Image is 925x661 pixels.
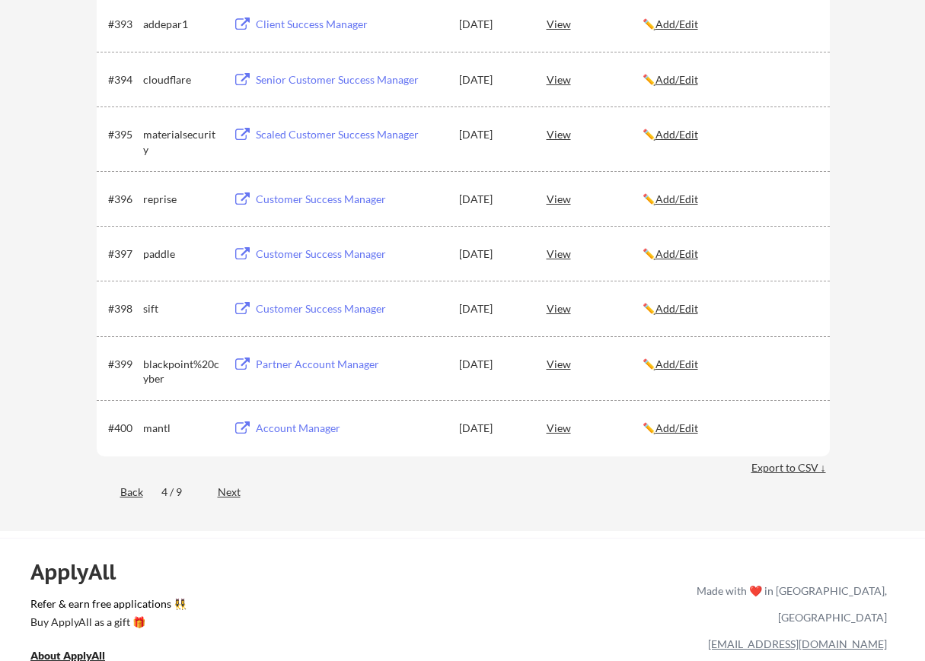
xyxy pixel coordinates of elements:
[643,246,816,262] div: ✏️
[547,185,643,212] div: View
[30,617,183,628] div: Buy ApplyAll as a gift 🎁
[108,421,138,436] div: #400
[143,192,219,207] div: reprise
[108,301,138,316] div: #398
[256,72,445,87] div: Senior Customer Success Manager
[256,421,445,436] div: Account Manager
[459,246,526,262] div: [DATE]
[256,301,445,316] div: Customer Success Manager
[108,127,138,142] div: #395
[108,72,138,87] div: #394
[547,65,643,93] div: View
[30,615,183,634] a: Buy ApplyAll as a gift 🎁
[655,358,698,370] u: Add/Edit
[108,357,138,372] div: #399
[655,192,698,205] u: Add/Edit
[655,421,698,434] u: Add/Edit
[643,72,816,87] div: ✏️
[547,120,643,148] div: View
[655,128,698,141] u: Add/Edit
[547,10,643,37] div: View
[547,350,643,377] div: View
[643,421,816,436] div: ✏️
[256,17,445,32] div: Client Success Manager
[643,357,816,372] div: ✏️
[256,357,445,372] div: Partner Account Manager
[459,421,526,436] div: [DATE]
[547,240,643,267] div: View
[143,301,219,316] div: sift
[143,246,219,262] div: paddle
[643,192,816,207] div: ✏️
[108,17,138,32] div: #393
[643,301,816,316] div: ✏️
[108,246,138,262] div: #397
[459,192,526,207] div: [DATE]
[97,485,143,500] div: Back
[708,637,887,650] a: [EMAIL_ADDRESS][DOMAIN_NAME]
[143,72,219,87] div: cloudflare
[459,127,526,142] div: [DATE]
[459,17,526,32] div: [DATE]
[547,414,643,441] div: View
[691,577,887,631] div: Made with ❤️ in [GEOGRAPHIC_DATA], [GEOGRAPHIC_DATA]
[547,294,643,322] div: View
[655,73,698,86] u: Add/Edit
[143,421,219,436] div: mantl
[256,246,445,262] div: Customer Success Manager
[459,72,526,87] div: [DATE]
[256,192,445,207] div: Customer Success Manager
[256,127,445,142] div: Scaled Customer Success Manager
[30,599,378,615] a: Refer & earn free applications 👯‍♀️
[143,357,219,386] div: blackpoint%20cyber
[643,127,816,142] div: ✏️
[655,17,698,30] u: Add/Edit
[143,127,219,157] div: materialsecurity
[643,17,816,32] div: ✏️
[751,460,830,475] div: Export to CSV ↓
[108,192,138,207] div: #396
[459,301,526,316] div: [DATE]
[655,247,698,260] u: Add/Edit
[459,357,526,372] div: [DATE]
[655,302,698,315] u: Add/Edit
[143,17,219,32] div: addepar1
[218,485,258,500] div: Next
[161,485,199,500] div: 4 / 9
[30,559,133,585] div: ApplyAll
